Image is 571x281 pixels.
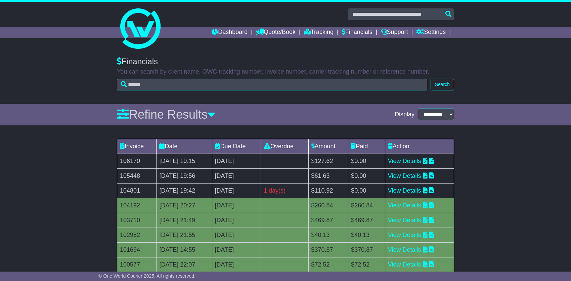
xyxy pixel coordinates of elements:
[348,168,385,183] td: $0.00
[117,57,454,67] div: Financials
[388,202,421,209] a: View Details
[212,154,261,168] td: [DATE]
[117,242,157,257] td: 101694
[117,108,215,121] a: Refine Results
[308,242,348,257] td: $370.87
[157,168,212,183] td: [DATE] 19:56
[308,213,348,228] td: $469.87
[212,183,261,198] td: [DATE]
[388,261,421,268] a: View Details
[157,154,212,168] td: [DATE] 19:15
[117,168,157,183] td: 105448
[157,198,212,213] td: [DATE] 20:27
[348,257,385,272] td: $72.52
[264,186,305,195] div: 1 day(s)
[308,168,348,183] td: $61.63
[308,154,348,168] td: $127.62
[431,79,454,90] button: Search
[212,228,261,242] td: [DATE]
[212,242,261,257] td: [DATE]
[157,257,212,272] td: [DATE] 22:07
[385,139,454,154] td: Action
[117,213,157,228] td: 103710
[117,228,157,242] td: 102982
[212,257,261,272] td: [DATE]
[212,198,261,213] td: [DATE]
[212,168,261,183] td: [DATE]
[157,228,212,242] td: [DATE] 21:55
[308,228,348,242] td: $40.13
[348,242,385,257] td: $370.87
[388,246,421,253] a: View Details
[117,183,157,198] td: 104801
[348,228,385,242] td: $40.13
[117,257,157,272] td: 100577
[388,217,421,224] a: View Details
[117,139,157,154] td: Invoice
[117,68,454,76] p: You can search by client name, OWC tracking number, invoice number, carrier tracking number or re...
[117,154,157,168] td: 106170
[388,158,421,164] a: View Details
[388,187,421,194] a: View Details
[348,183,385,198] td: $0.00
[157,242,212,257] td: [DATE] 14:55
[342,27,372,38] a: Financials
[388,232,421,238] a: View Details
[395,111,414,118] span: Display
[308,257,348,272] td: $72.52
[348,139,385,154] td: Paid
[256,27,296,38] a: Quote/Book
[381,27,408,38] a: Support
[388,172,421,179] a: View Details
[212,27,248,38] a: Dashboard
[308,139,348,154] td: Amount
[261,139,308,154] td: Overdue
[117,198,157,213] td: 104192
[98,273,195,279] span: © One World Courier 2025. All rights reserved.
[157,183,212,198] td: [DATE] 19:42
[212,139,261,154] td: Due Date
[157,213,212,228] td: [DATE] 21:49
[157,139,212,154] td: Date
[416,27,446,38] a: Settings
[308,183,348,198] td: $110.92
[348,198,385,213] td: $260.84
[348,213,385,228] td: $469.87
[212,213,261,228] td: [DATE]
[304,27,334,38] a: Tracking
[308,198,348,213] td: $260.84
[348,154,385,168] td: $0.00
